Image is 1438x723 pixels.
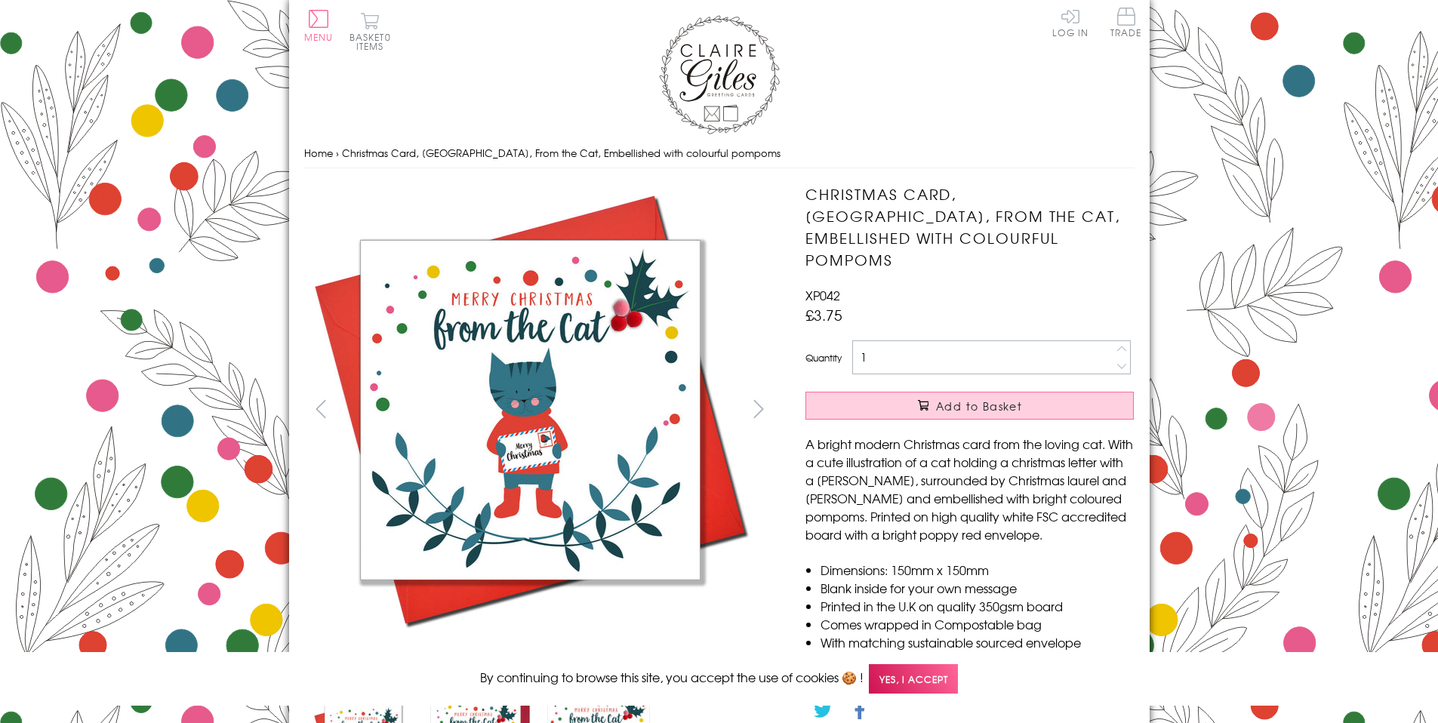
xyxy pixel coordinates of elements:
span: Yes, I accept [869,664,958,694]
button: Menu [304,10,334,42]
button: Basket0 items [349,12,391,51]
li: Dimensions: 150mm x 150mm [821,561,1134,579]
button: next [741,392,775,426]
button: prev [304,392,338,426]
nav: breadcrumbs [304,138,1135,169]
img: Christmas Card, Laurel, From the Cat, Embellished with colourful pompoms [304,183,757,636]
li: Can be sent with Royal Mail standard letter stamps [821,651,1134,669]
li: Comes wrapped in Compostable bag [821,615,1134,633]
li: Blank inside for your own message [821,579,1134,597]
h1: Christmas Card, [GEOGRAPHIC_DATA], From the Cat, Embellished with colourful pompoms [805,183,1134,270]
a: Log In [1052,8,1089,37]
span: 0 items [356,30,391,53]
li: With matching sustainable sourced envelope [821,633,1134,651]
span: › [336,146,339,160]
p: A bright modern Christmas card from the loving cat. With a cute illustration of a cat holding a c... [805,435,1134,543]
span: Add to Basket [936,398,1022,414]
span: Trade [1110,8,1142,37]
button: Add to Basket [805,392,1134,420]
span: £3.75 [805,304,842,325]
img: Claire Giles Greetings Cards [659,15,780,134]
span: Menu [304,30,334,44]
a: Home [304,146,333,160]
li: Printed in the U.K on quality 350gsm board [821,597,1134,615]
span: Christmas Card, [GEOGRAPHIC_DATA], From the Cat, Embellished with colourful pompoms [342,146,781,160]
span: XP042 [805,286,840,304]
label: Quantity [805,351,842,365]
a: Trade [1110,8,1142,40]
